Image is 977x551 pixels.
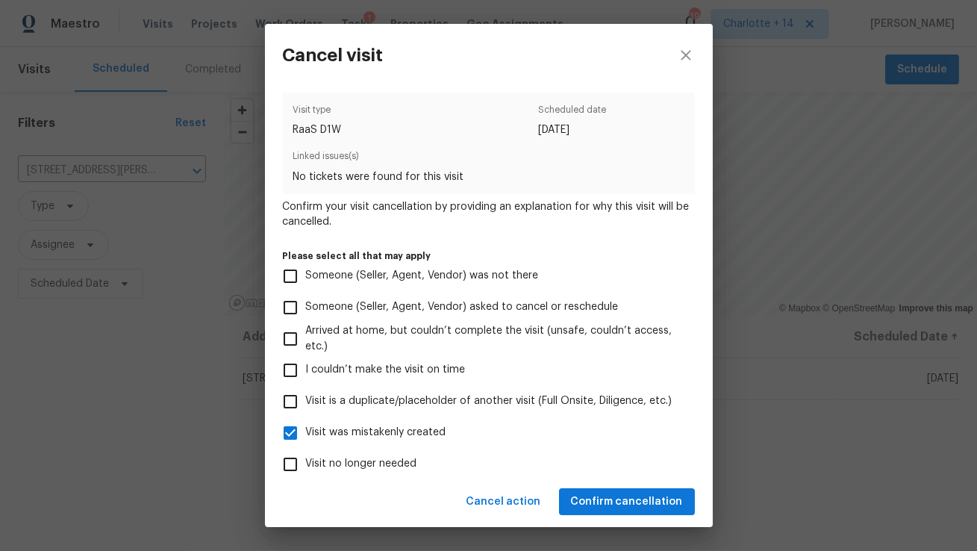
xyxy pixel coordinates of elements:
button: Confirm cancellation [559,488,695,516]
span: Arrived at home, but couldn’t complete the visit (unsafe, couldn’t access, etc.) [306,323,683,355]
button: Cancel action [461,488,547,516]
span: No tickets were found for this visit [293,169,685,184]
span: Someone (Seller, Agent, Vendor) asked to cancel or reschedule [306,299,619,315]
span: Confirm your visit cancellation by providing an explanation for why this visit will be cancelled. [283,199,695,229]
span: RaaS D1W [293,122,341,137]
span: Linked issues(s) [293,149,685,169]
span: Cancel action [466,493,541,511]
span: Visit was mistakenly created [306,425,446,441]
span: Visit is a duplicate/placeholder of another visit (Full Onsite, Diligence, etc.) [306,393,672,409]
span: I couldn’t make the visit on time [306,362,466,378]
label: Please select all that may apply [283,252,695,261]
span: Scheduled date [538,102,606,122]
span: [DATE] [538,122,606,137]
span: Confirm cancellation [571,493,683,511]
h3: Cancel visit [283,45,384,66]
span: Visit no longer needed [306,456,417,472]
span: Someone (Seller, Agent, Vendor) was not there [306,268,539,284]
span: Visit type [293,102,341,122]
button: close [659,24,713,87]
